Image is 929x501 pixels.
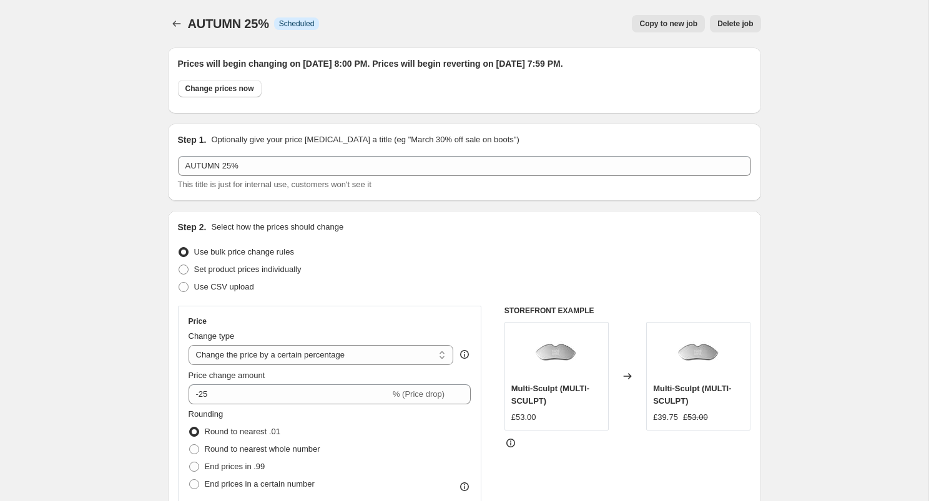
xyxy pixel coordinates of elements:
[511,384,589,406] span: Multi-Sculpt (MULTI-SCULPT)
[168,15,185,32] button: Price change jobs
[194,247,294,256] span: Use bulk price change rules
[504,306,751,316] h6: STOREFRONT EXAMPLE
[178,57,751,70] h2: Prices will begin changing on [DATE] 8:00 PM. Prices will begin reverting on [DATE] 7:59 PM.
[511,411,536,424] div: £53.00
[205,462,265,471] span: End prices in .99
[205,427,280,436] span: Round to nearest .01
[188,17,269,31] span: AUTUMN 25%
[205,479,315,489] span: End prices in a certain number
[189,384,390,404] input: -15
[653,411,678,424] div: £39.75
[393,389,445,399] span: % (Price drop)
[458,348,471,361] div: help
[189,316,207,326] h3: Price
[683,411,708,424] strike: £53.00
[653,384,731,406] span: Multi-Sculpt (MULTI-SCULPT)
[194,282,254,291] span: Use CSV upload
[710,15,760,32] button: Delete job
[189,409,224,419] span: Rounding
[185,84,254,94] span: Change prices now
[211,221,343,233] p: Select how the prices should change
[178,180,371,189] span: This title is just for internal use, customers won't see it
[279,19,315,29] span: Scheduled
[531,329,581,379] img: MultiSculptPDP_1Primary_80x.jpg
[639,19,697,29] span: Copy to new job
[178,221,207,233] h2: Step 2.
[194,265,302,274] span: Set product prices individually
[674,329,724,379] img: MultiSculptPDP_1Primary_80x.jpg
[632,15,705,32] button: Copy to new job
[178,134,207,146] h2: Step 1.
[205,444,320,454] span: Round to nearest whole number
[189,331,235,341] span: Change type
[211,134,519,146] p: Optionally give your price [MEDICAL_DATA] a title (eg "March 30% off sale on boots")
[178,156,751,176] input: 30% off holiday sale
[189,371,265,380] span: Price change amount
[178,80,262,97] button: Change prices now
[717,19,753,29] span: Delete job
